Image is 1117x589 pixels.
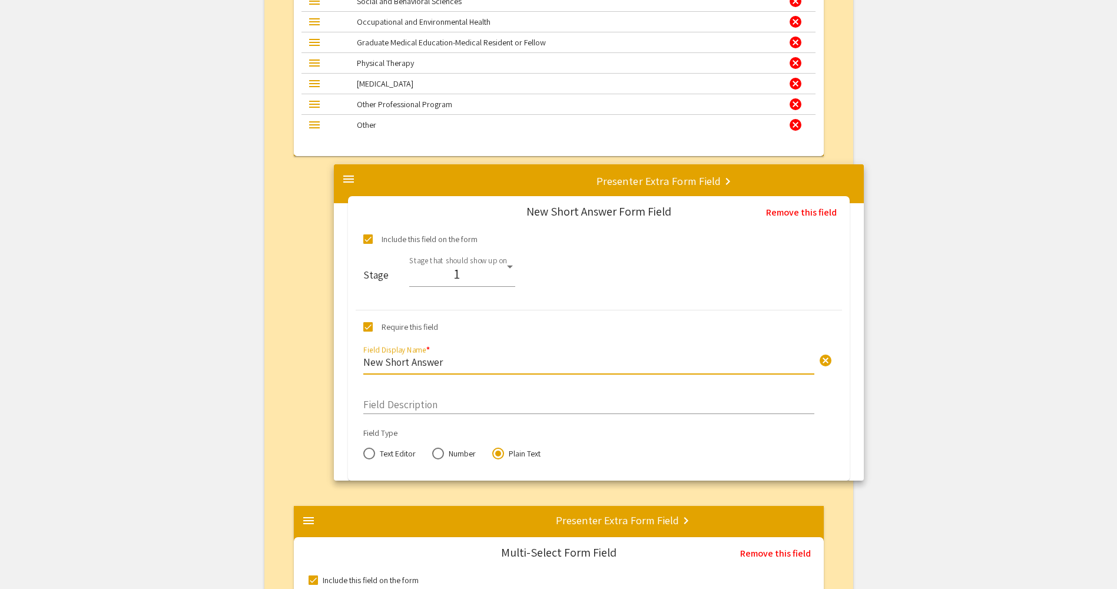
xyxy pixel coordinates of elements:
button: Remove this field [732,542,819,565]
div: menu [307,97,321,111]
div: cancel [788,118,803,132]
div: menu [307,15,321,29]
mat-label: Graduate Medical Education-Medical Resident or Fellow [357,37,546,48]
div: menu [307,77,321,91]
div: cancel [788,56,803,70]
mat-icon: menu [301,514,316,528]
div: Presenter Extra Form Field [556,514,679,526]
div: cancel [788,35,803,49]
mat-label: [MEDICAL_DATA] [357,78,413,89]
mat-expansion-panel-header: Presenter Extra Form Field [294,506,824,544]
div: menu [307,118,321,132]
mat-icon: keyboard_arrow_right [679,514,693,528]
div: menu [307,35,321,49]
mat-label: Other [357,120,376,130]
div: menu [307,56,321,70]
div: Multi-Select Form Field [501,547,616,558]
iframe: Chat [9,536,50,580]
mat-label: Occupational and Environmental Health [357,16,490,27]
div: cancel [788,15,803,29]
div: cancel [788,97,803,111]
div: cancel [788,77,803,91]
mat-label: Other Professional Program [357,99,452,110]
mat-label: Physical Therapy [357,58,414,68]
span: Include this field on the form [323,573,419,587]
